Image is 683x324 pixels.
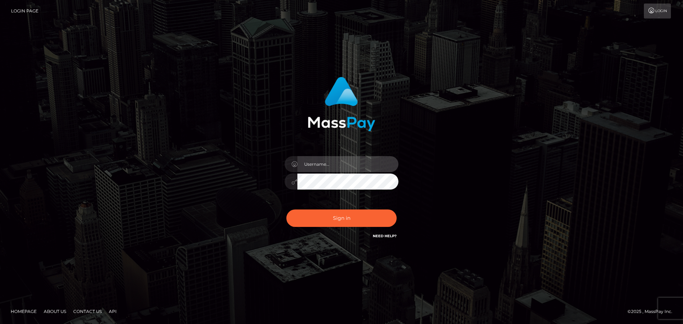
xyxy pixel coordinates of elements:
a: Need Help? [373,234,397,238]
a: Homepage [8,306,39,317]
a: API [106,306,120,317]
button: Sign in [286,209,397,227]
a: Login Page [11,4,38,18]
img: MassPay Login [308,77,375,131]
a: Contact Us [70,306,105,317]
a: Login [644,4,671,18]
div: © 2025 , MassPay Inc. [628,308,678,315]
input: Username... [297,156,398,172]
a: About Us [41,306,69,317]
